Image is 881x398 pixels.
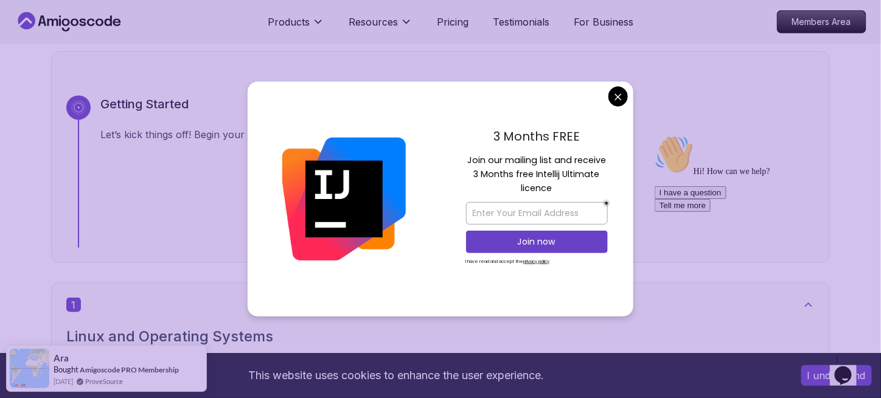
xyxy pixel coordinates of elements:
img: provesource social proof notification image [10,349,49,388]
img: :wave: [5,5,44,44]
div: 👋Hi! How can we help?I have a questionTell me more [5,5,224,82]
iframe: chat widget [830,349,869,386]
p: Learn the core building blocks of web development [66,351,815,368]
button: Resources [349,15,413,39]
button: Accept cookies [801,365,872,386]
a: Testimonials [493,15,549,29]
h2: Linux and Operating Systems [66,327,815,346]
p: Products [268,15,310,29]
p: Members Area [778,11,866,33]
h3: Getting Started [100,96,815,113]
button: Products [268,15,324,39]
span: Ara [54,353,69,363]
iframe: chat widget [650,130,869,343]
button: I have a question [5,56,77,69]
p: Resources [349,15,398,29]
span: Hi! How can we help? [5,37,120,46]
a: Amigoscode PRO Membership [80,365,179,374]
span: 1 [66,298,81,312]
a: Pricing [437,15,468,29]
p: Let’s kick things off! Begin your journey by completing the first step and unlocking your roadmap. [100,127,815,142]
div: This website uses cookies to enhance the user experience. [9,362,783,389]
a: ProveSource [85,376,123,386]
span: Bought [54,365,78,374]
span: [DATE] [54,376,73,386]
a: Members Area [777,10,866,33]
a: For Business [574,15,633,29]
button: Tell me more [5,69,61,82]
